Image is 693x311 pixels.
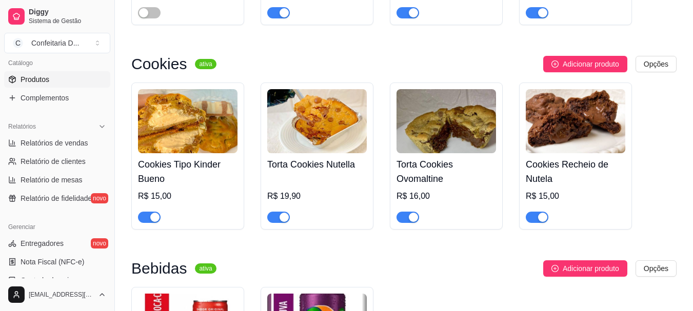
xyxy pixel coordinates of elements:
a: Produtos [4,71,110,88]
a: Relatório de mesas [4,172,110,188]
span: plus-circle [551,60,559,68]
span: Controle de caixa [21,275,76,285]
span: Entregadores [21,238,64,248]
span: Opções [644,58,668,70]
span: Sistema de Gestão [29,17,106,25]
span: Opções [644,263,668,274]
span: Diggy [29,8,106,17]
span: Relatórios de vendas [21,138,88,148]
div: Gerenciar [4,219,110,235]
div: R$ 19,90 [267,190,367,202]
h4: Cookies Tipo Kinder Bueno [138,157,237,186]
span: Adicionar produto [563,58,619,70]
span: Produtos [21,74,49,85]
span: Relatório de mesas [21,175,83,185]
a: Relatórios de vendas [4,135,110,151]
span: Adicionar produto [563,263,619,274]
span: Relatório de clientes [21,156,86,167]
img: product-image [526,89,625,153]
span: plus-circle [551,265,559,272]
button: Opções [636,56,677,72]
span: Complementos [21,93,69,103]
a: DiggySistema de Gestão [4,4,110,29]
a: Entregadoresnovo [4,235,110,252]
h4: Cookies Recheio de Nutela [526,157,625,186]
button: Opções [636,260,677,277]
sup: ativa [195,59,216,69]
a: Nota Fiscal (NFC-e) [4,254,110,270]
a: Relatório de fidelidadenovo [4,190,110,206]
img: product-image [267,89,367,153]
a: Relatório de clientes [4,153,110,170]
button: Adicionar produto [543,260,627,277]
h4: Torta Cookies Ovomaltine [397,157,496,186]
div: Confeitaria D ... [31,38,79,48]
div: R$ 16,00 [397,190,496,202]
h3: Bebidas [131,262,187,275]
h3: Cookies [131,58,187,70]
img: product-image [397,89,496,153]
div: R$ 15,00 [526,190,625,202]
button: Select a team [4,33,110,53]
a: Controle de caixa [4,272,110,288]
div: R$ 15,00 [138,190,237,202]
sup: ativa [195,263,216,274]
div: Catálogo [4,55,110,71]
span: Relatórios [8,122,36,131]
span: Nota Fiscal (NFC-e) [21,257,84,267]
span: Relatório de fidelidade [21,193,92,203]
button: [EMAIL_ADDRESS][DOMAIN_NAME] [4,282,110,307]
span: C [13,38,23,48]
a: Complementos [4,90,110,106]
button: Adicionar produto [543,56,627,72]
span: [EMAIL_ADDRESS][DOMAIN_NAME] [29,291,94,299]
h4: Torta Cookies Nutella [267,157,367,172]
img: product-image [138,89,237,153]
